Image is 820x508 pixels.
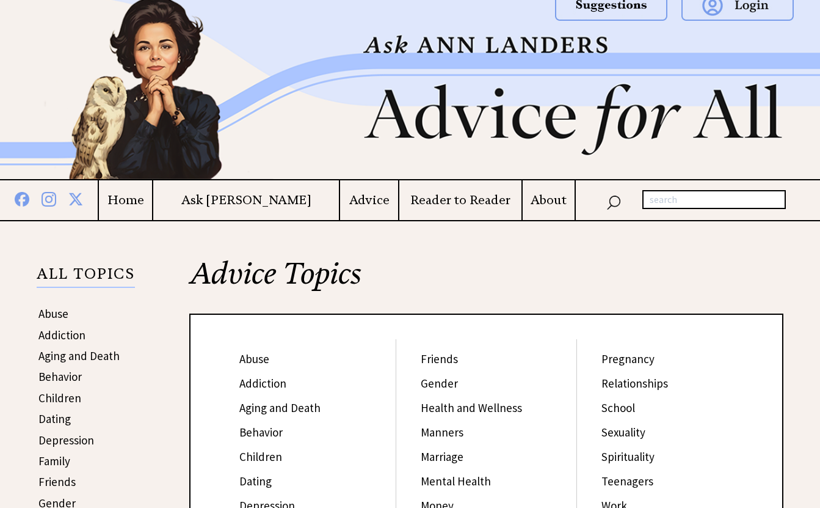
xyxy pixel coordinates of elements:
img: x%20blue.png [68,190,83,206]
a: Gender [421,376,458,391]
a: Depression [38,433,94,447]
a: Abuse [38,306,68,321]
a: Children [239,449,282,464]
a: School [601,400,635,415]
a: Reader to Reader [399,193,521,208]
a: Behavior [38,369,82,384]
a: Addiction [239,376,286,391]
a: Mental Health [421,474,491,488]
a: Abuse [239,352,269,366]
a: Friends [421,352,458,366]
img: instagram%20blue.png [42,190,56,207]
a: Addiction [38,328,85,342]
a: About [523,193,575,208]
p: ALL TOPICS [37,267,135,288]
img: facebook%20blue.png [15,190,29,207]
a: Family [38,454,70,468]
a: Aging and Death [38,348,120,363]
a: Friends [38,474,76,489]
a: Ask [PERSON_NAME] [153,193,339,208]
a: Marriage [421,449,463,464]
img: search_nav.png [606,193,621,210]
a: Spirituality [601,449,655,464]
a: Children [38,391,81,405]
h2: Advice Topics [189,259,783,314]
a: Dating [38,411,71,426]
a: Teenagers [601,474,653,488]
a: Pregnancy [601,352,655,366]
a: Sexuality [601,425,645,440]
a: Dating [239,474,272,488]
a: Aging and Death [239,400,321,415]
a: Manners [421,425,463,440]
a: Health and Wellness [421,400,522,415]
a: Relationships [601,376,668,391]
input: search [642,190,786,210]
a: Home [99,193,152,208]
a: Behavior [239,425,283,440]
a: Advice [340,193,398,208]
